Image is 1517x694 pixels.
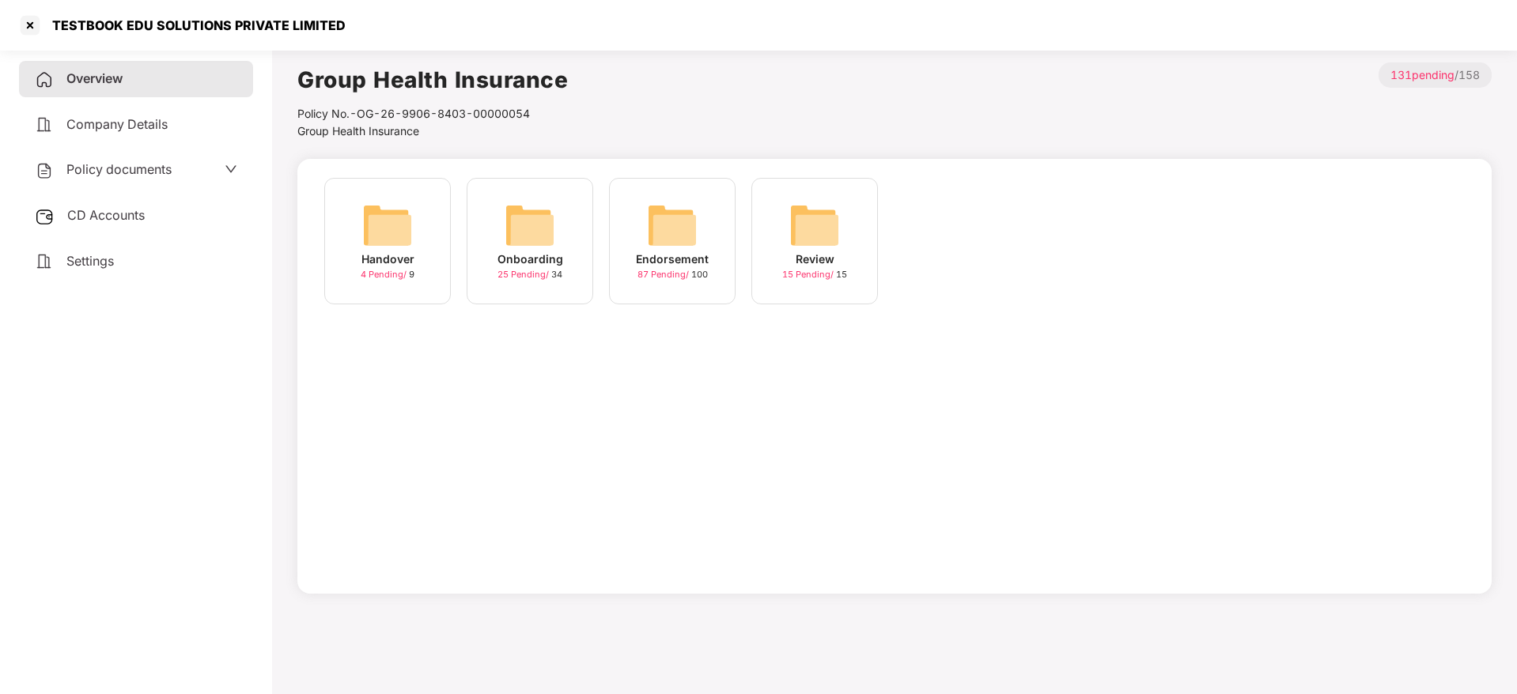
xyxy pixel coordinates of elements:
[35,207,55,226] img: svg+xml;base64,PHN2ZyB3aWR0aD0iMjUiIGhlaWdodD0iMjQiIHZpZXdCb3g9IjAgMCAyNSAyNCIgZmlsbD0ibm9uZSIgeG...
[67,207,145,223] span: CD Accounts
[1379,62,1492,88] p: / 158
[66,253,114,269] span: Settings
[505,200,555,251] img: svg+xml;base64,PHN2ZyB4bWxucz0iaHR0cDovL3d3dy53My5vcmcvMjAwMC9zdmciIHdpZHRoPSI2NCIgaGVpZ2h0PSI2NC...
[789,200,840,251] img: svg+xml;base64,PHN2ZyB4bWxucz0iaHR0cDovL3d3dy53My5vcmcvMjAwMC9zdmciIHdpZHRoPSI2NCIgaGVpZ2h0PSI2NC...
[647,200,698,251] img: svg+xml;base64,PHN2ZyB4bWxucz0iaHR0cDovL3d3dy53My5vcmcvMjAwMC9zdmciIHdpZHRoPSI2NCIgaGVpZ2h0PSI2NC...
[35,115,54,134] img: svg+xml;base64,PHN2ZyB4bWxucz0iaHR0cDovL3d3dy53My5vcmcvMjAwMC9zdmciIHdpZHRoPSIyNCIgaGVpZ2h0PSIyNC...
[35,70,54,89] img: svg+xml;base64,PHN2ZyB4bWxucz0iaHR0cDovL3d3dy53My5vcmcvMjAwMC9zdmciIHdpZHRoPSIyNCIgaGVpZ2h0PSIyNC...
[66,70,123,86] span: Overview
[35,252,54,271] img: svg+xml;base64,PHN2ZyB4bWxucz0iaHR0cDovL3d3dy53My5vcmcvMjAwMC9zdmciIHdpZHRoPSIyNCIgaGVpZ2h0PSIyNC...
[297,124,419,138] span: Group Health Insurance
[497,268,562,281] div: 34
[796,251,834,268] div: Review
[361,269,409,280] span: 4 Pending /
[362,200,413,251] img: svg+xml;base64,PHN2ZyB4bWxucz0iaHR0cDovL3d3dy53My5vcmcvMjAwMC9zdmciIHdpZHRoPSI2NCIgaGVpZ2h0PSI2NC...
[782,269,836,280] span: 15 Pending /
[225,163,237,175] span: down
[637,269,691,280] span: 87 Pending /
[66,161,172,177] span: Policy documents
[636,251,709,268] div: Endorsement
[361,251,414,268] div: Handover
[497,269,551,280] span: 25 Pending /
[361,268,414,281] div: 9
[297,62,568,97] h1: Group Health Insurance
[297,105,568,123] div: Policy No.- OG-26-9906-8403-00000054
[637,268,708,281] div: 100
[782,268,847,281] div: 15
[35,161,54,180] img: svg+xml;base64,PHN2ZyB4bWxucz0iaHR0cDovL3d3dy53My5vcmcvMjAwMC9zdmciIHdpZHRoPSIyNCIgaGVpZ2h0PSIyNC...
[43,17,346,33] div: TESTBOOK EDU SOLUTIONS PRIVATE LIMITED
[66,116,168,132] span: Company Details
[1390,68,1455,81] span: 131 pending
[497,251,563,268] div: Onboarding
